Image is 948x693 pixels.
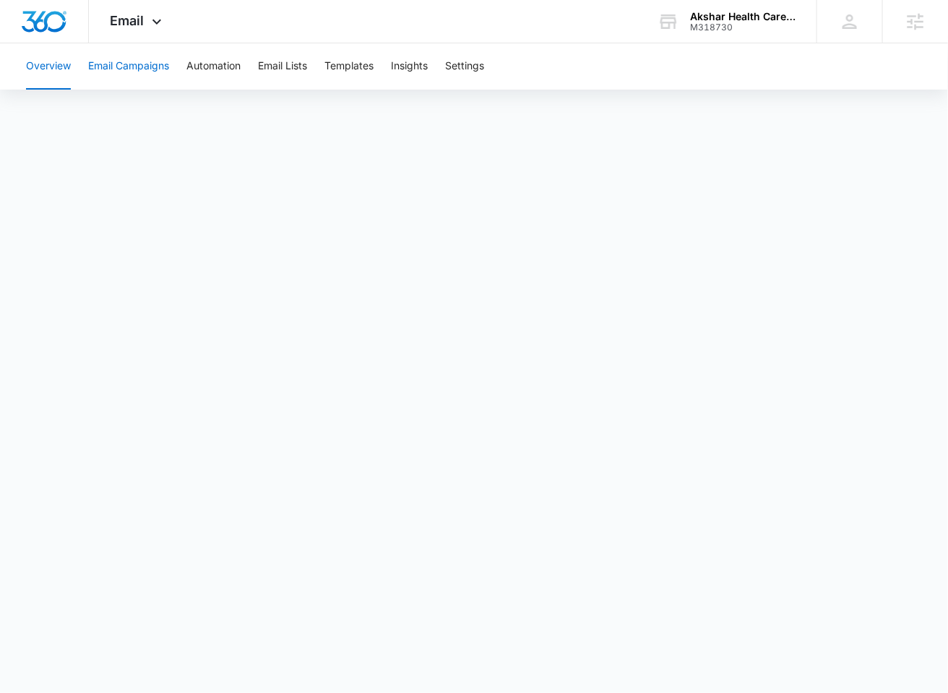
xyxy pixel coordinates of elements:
[258,43,307,90] button: Email Lists
[690,11,796,22] div: account name
[391,43,428,90] button: Insights
[445,43,484,90] button: Settings
[26,43,71,90] button: Overview
[690,22,796,33] div: account id
[186,43,241,90] button: Automation
[324,43,374,90] button: Templates
[111,13,145,28] span: Email
[88,43,169,90] button: Email Campaigns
